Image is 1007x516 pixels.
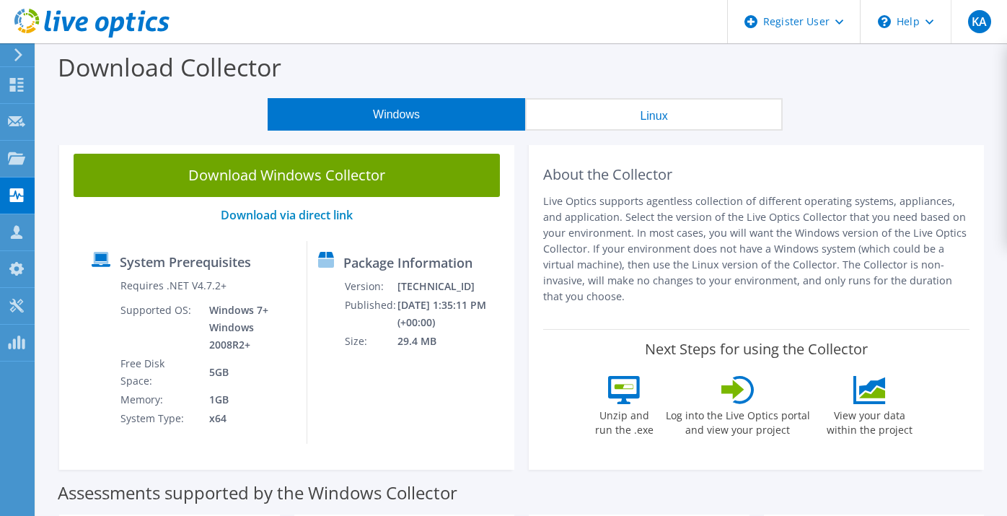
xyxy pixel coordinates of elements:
label: Package Information [343,255,472,270]
td: x64 [198,409,296,428]
label: View your data within the project [818,404,922,437]
td: 5GB [198,354,296,390]
label: Log into the Live Optics portal and view your project [665,404,811,437]
td: [DATE] 1:35:11 PM (+00:00) [397,296,508,332]
td: 29.4 MB [397,332,508,351]
td: Free Disk Space: [120,354,198,390]
a: Download Windows Collector [74,154,500,197]
td: Published: [344,296,397,332]
button: Linux [525,98,783,131]
td: Memory: [120,390,198,409]
label: Download Collector [58,51,281,84]
td: [TECHNICAL_ID] [397,277,508,296]
td: Size: [344,332,397,351]
label: Assessments supported by the Windows Collector [58,486,457,500]
td: Supported OS: [120,301,198,354]
td: 1GB [198,390,296,409]
td: Windows 7+ Windows 2008R2+ [198,301,296,354]
p: Live Optics supports agentless collection of different operating systems, appliances, and applica... [543,193,969,305]
td: Version: [344,277,397,296]
label: System Prerequisites [120,255,251,269]
svg: \n [878,15,891,28]
label: Requires .NET V4.7.2+ [120,279,227,293]
h2: About the Collector [543,166,969,183]
button: Windows [268,98,525,131]
label: Next Steps for using the Collector [645,341,868,358]
span: KA [968,10,991,33]
label: Unzip and run the .exe [592,404,658,437]
td: System Type: [120,409,198,428]
a: Download via direct link [221,207,353,223]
